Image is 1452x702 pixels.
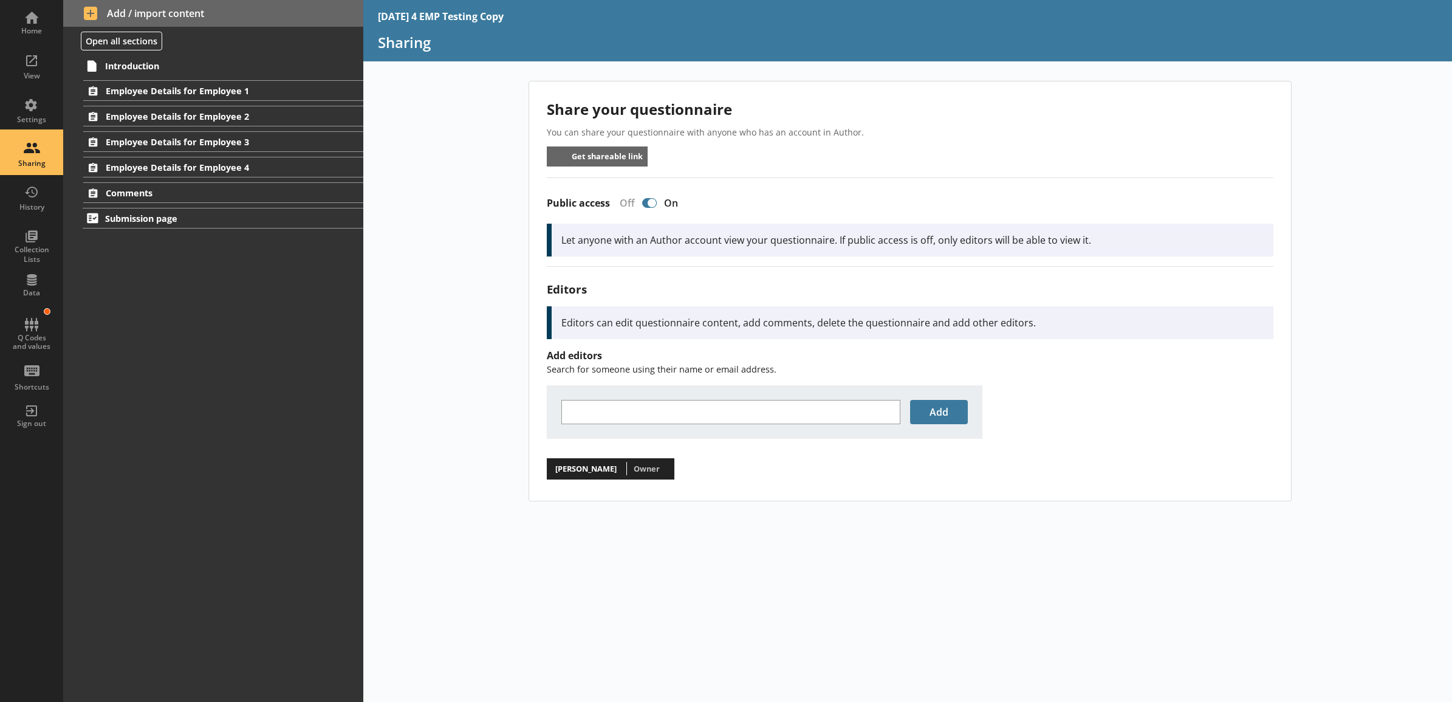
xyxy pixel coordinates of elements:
[561,233,1264,247] p: Let anyone with an Author account view your questionnaire. If public access is off, only editors ...
[83,182,363,203] a: Comments
[63,157,363,177] li: Employee Details for Employee 4
[547,349,1273,362] h4: Add editors
[106,136,309,148] span: Employee Details for Employee 3
[547,363,776,375] span: Search for someone using their name or email address.
[378,33,1438,52] h1: Sharing
[10,288,53,298] div: Data
[910,400,968,424] button: Add
[106,162,309,173] span: Employee Details for Employee 4
[83,106,363,126] a: Employee Details for Employee 2
[83,208,363,229] a: Submission page
[10,419,53,428] div: Sign out
[10,202,53,212] div: History
[10,245,53,264] div: Collection Lists
[547,126,1273,138] p: You can share your questionnaire with anyone who has an account in Author.
[84,7,343,20] span: Add / import content
[10,71,53,81] div: View
[106,85,309,97] span: Employee Details for Employee 1
[378,10,504,23] div: [DATE] 4 EMP Testing Copy
[10,334,53,351] div: Q Codes and values
[634,463,660,474] span: Owner
[10,26,53,36] div: Home
[10,159,53,168] div: Sharing
[610,196,640,210] div: Off
[106,111,309,122] span: Employee Details for Employee 2
[105,213,309,224] span: Submission page
[81,32,162,50] button: Open all sections
[83,157,363,177] a: Employee Details for Employee 4
[552,461,621,477] span: [PERSON_NAME]
[561,316,1264,329] p: Editors can edit questionnaire content, add comments, delete the questionnaire and add other edit...
[63,80,363,101] li: Employee Details for Employee 1
[63,106,363,126] li: Employee Details for Employee 2
[83,131,363,152] a: Employee Details for Employee 3
[83,80,363,101] a: Employee Details for Employee 1
[547,99,1273,119] h2: Share your questionnaire
[63,131,363,152] li: Employee Details for Employee 3
[106,187,309,199] span: Comments
[10,382,53,392] div: Shortcuts
[547,281,1273,297] h3: Editors
[547,146,648,167] button: Get shareable link
[63,182,363,203] li: Comments
[105,60,309,72] span: Introduction
[83,56,363,75] a: Introduction
[547,197,610,210] label: Public access
[659,196,688,210] div: On
[10,115,53,125] div: Settings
